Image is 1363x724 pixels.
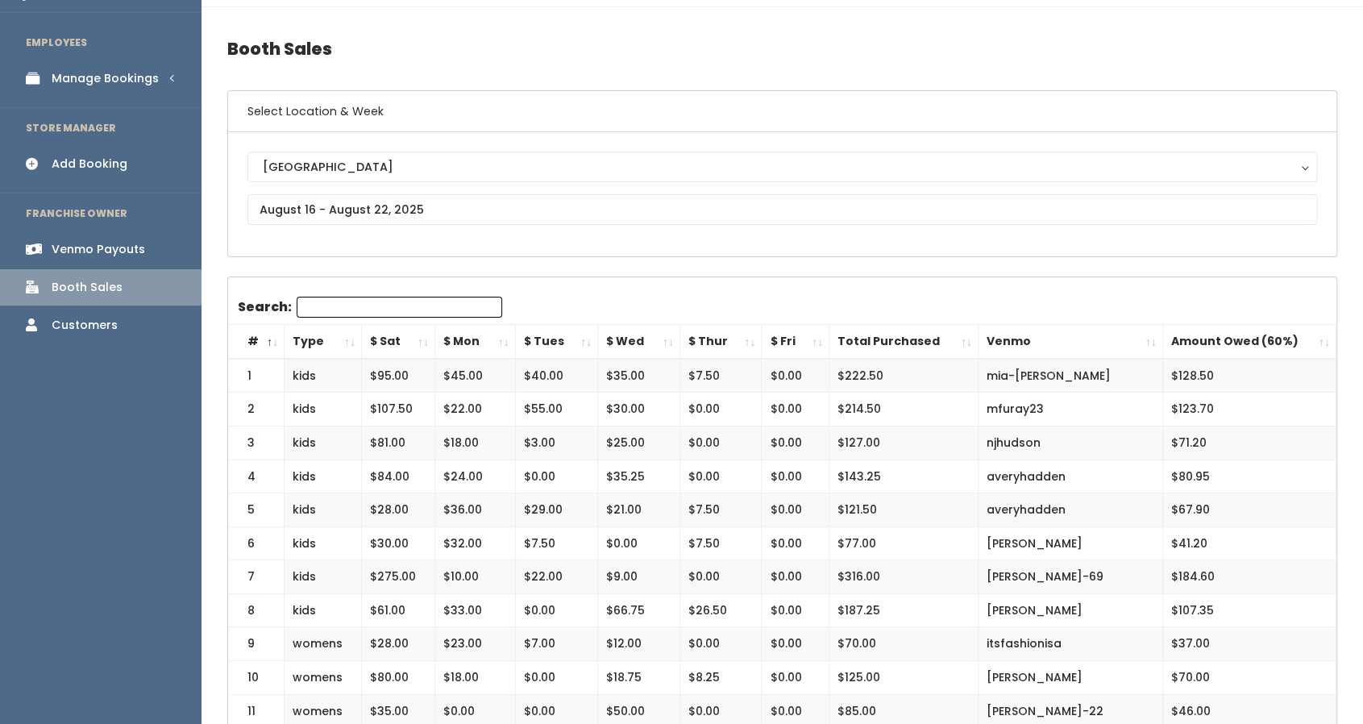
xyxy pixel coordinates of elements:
td: $23.00 [434,627,515,661]
td: $0.00 [762,526,829,560]
td: $30.00 [598,393,680,426]
td: womens [285,661,362,695]
td: $28.00 [361,627,434,661]
td: $41.20 [1162,526,1336,560]
th: $ Wed: activate to sort column ascending [598,325,680,359]
td: $187.25 [829,593,979,627]
td: kids [285,493,362,527]
td: mia-[PERSON_NAME] [978,359,1162,393]
td: [PERSON_NAME] [978,593,1162,627]
td: $80.95 [1162,460,1336,493]
td: $214.50 [829,393,979,426]
th: $ Mon: activate to sort column ascending [434,325,515,359]
td: $0.00 [762,393,829,426]
td: [PERSON_NAME] [978,661,1162,695]
td: $128.50 [1162,359,1336,393]
td: $22.00 [515,560,598,594]
th: $ Sat: activate to sort column ascending [361,325,434,359]
h6: Select Location & Week [228,91,1336,132]
td: $7.00 [515,627,598,661]
td: $67.90 [1162,493,1336,527]
td: $55.00 [515,393,598,426]
button: [GEOGRAPHIC_DATA] [247,152,1317,182]
td: 2 [228,393,285,426]
td: kids [285,393,362,426]
input: Search: [297,297,502,318]
td: $7.50 [515,526,598,560]
td: $9.00 [598,560,680,594]
td: $25.00 [598,426,680,460]
td: $7.50 [679,359,762,393]
div: Venmo Payouts [52,241,145,258]
td: $84.00 [361,460,434,493]
td: 5 [228,493,285,527]
td: $7.50 [679,493,762,527]
td: averyhadden [978,460,1162,493]
td: $45.00 [434,359,515,393]
td: 8 [228,593,285,627]
td: 9 [228,627,285,661]
td: $127.00 [829,426,979,460]
td: $24.00 [434,460,515,493]
td: $36.00 [434,493,515,527]
td: $0.00 [679,393,762,426]
td: $0.00 [515,460,598,493]
td: [PERSON_NAME]-69 [978,560,1162,594]
td: $0.00 [515,661,598,695]
div: Booth Sales [52,279,123,296]
td: $95.00 [361,359,434,393]
td: $26.50 [679,593,762,627]
td: averyhadden [978,493,1162,527]
td: $35.25 [598,460,680,493]
td: $184.60 [1162,560,1336,594]
td: $316.00 [829,560,979,594]
td: [PERSON_NAME] [978,526,1162,560]
td: $0.00 [762,593,829,627]
td: $71.20 [1162,426,1336,460]
td: $123.70 [1162,393,1336,426]
td: $107.50 [361,393,434,426]
td: $0.00 [762,426,829,460]
td: $29.00 [515,493,598,527]
td: $81.00 [361,426,434,460]
td: $37.00 [1162,627,1336,661]
th: $ Fri: activate to sort column ascending [762,325,829,359]
td: $0.00 [762,627,829,661]
th: #: activate to sort column descending [228,325,285,359]
td: kids [285,426,362,460]
td: womens [285,627,362,661]
div: Add Booking [52,156,127,173]
th: Total Purchased: activate to sort column ascending [829,325,979,359]
td: $12.00 [598,627,680,661]
td: njhudson [978,426,1162,460]
td: $0.00 [679,560,762,594]
td: $0.00 [679,460,762,493]
td: 4 [228,460,285,493]
td: kids [285,593,362,627]
div: Customers [52,317,118,334]
td: $0.00 [762,560,829,594]
td: $0.00 [762,661,829,695]
input: August 16 - August 22, 2025 [247,194,1317,225]
td: 10 [228,661,285,695]
td: $0.00 [762,460,829,493]
td: $30.00 [361,526,434,560]
td: $10.00 [434,560,515,594]
td: $0.00 [515,593,598,627]
td: $107.35 [1162,593,1336,627]
td: kids [285,560,362,594]
td: mfuray23 [978,393,1162,426]
td: $66.75 [598,593,680,627]
td: $8.25 [679,661,762,695]
td: $275.00 [361,560,434,594]
td: $0.00 [598,526,680,560]
td: $70.00 [1162,661,1336,695]
th: Venmo: activate to sort column ascending [978,325,1162,359]
td: $0.00 [679,627,762,661]
td: $40.00 [515,359,598,393]
td: $21.00 [598,493,680,527]
td: $32.00 [434,526,515,560]
td: $80.00 [361,661,434,695]
div: Manage Bookings [52,70,159,87]
h4: Booth Sales [227,27,1337,71]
